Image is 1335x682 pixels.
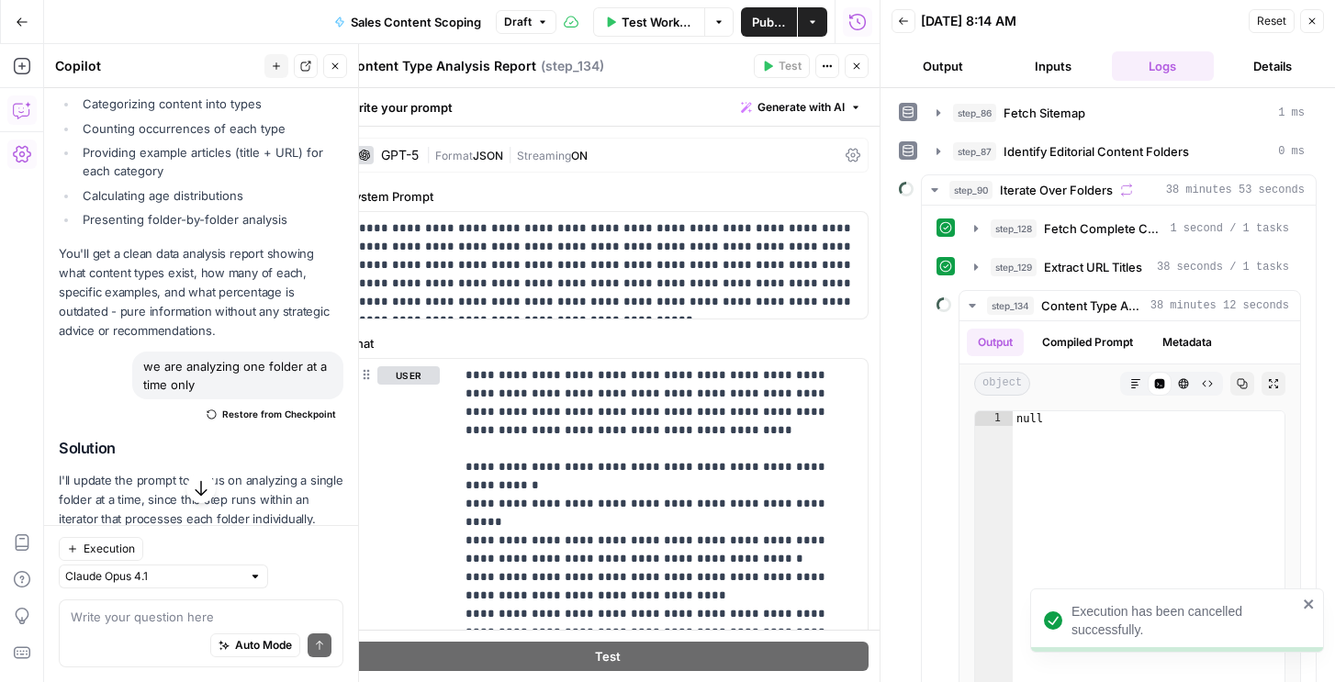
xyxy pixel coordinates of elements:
label: System Prompt [347,187,869,206]
span: 38 seconds / 1 tasks [1157,259,1289,275]
span: Identify Editorial Content Folders [1004,142,1189,161]
span: Restore from Checkpoint [222,407,336,421]
span: step_86 [953,104,996,122]
button: user [377,366,440,385]
span: Extract URL Titles [1044,258,1142,276]
p: I'll update the prompt to focus on analyzing a single folder at a time, since this step runs with... [59,471,343,529]
span: Reset [1257,13,1286,29]
span: 1 ms [1278,105,1305,121]
h2: Solution [59,440,343,457]
button: Inputs [1002,51,1105,81]
button: Auto Mode [210,633,300,657]
span: step_87 [953,142,996,161]
li: Categorizing content into types [78,95,343,113]
span: 38 minutes 12 seconds [1150,297,1289,314]
button: Test Workflow [593,7,704,37]
button: 0 ms [926,137,1316,166]
button: close [1303,597,1316,611]
label: Chat [347,334,869,352]
span: ON [571,149,588,162]
span: 38 minutes 53 seconds [1166,182,1305,198]
span: Publish [752,13,786,31]
button: Compiled Prompt [1031,329,1144,356]
span: Iterate Over Folders [1000,181,1113,199]
p: You'll get a clean data analysis report showing what content types exist, how many of each, speci... [59,244,343,341]
button: Execution [59,537,143,561]
button: Test [347,642,869,671]
div: Execution has been cancelled successfully. [1071,602,1297,639]
span: step_128 [991,219,1037,238]
span: Sales Content Scoping [351,13,481,31]
button: Test [754,54,810,78]
div: 1 [975,411,1013,426]
span: Auto Mode [235,637,292,654]
span: Content Type Analysis Report [1041,296,1143,315]
span: ( step_134 ) [541,57,604,75]
span: Format [435,149,473,162]
span: step_90 [949,181,993,199]
span: step_134 [987,296,1034,315]
button: Logs [1112,51,1215,81]
div: Copilot [55,57,259,75]
span: JSON [473,149,503,162]
div: we are analyzing one folder at a time only [132,352,343,399]
button: Restore from Checkpoint [199,403,343,425]
button: 38 minutes 53 seconds [922,175,1316,205]
span: Generate with AI [757,99,845,116]
span: Test [779,58,802,74]
button: 38 seconds / 1 tasks [963,252,1300,282]
li: Calculating age distributions [78,186,343,205]
li: Counting occurrences of each type [78,119,343,138]
button: Metadata [1151,329,1223,356]
button: Reset [1249,9,1295,33]
span: | [503,145,517,163]
span: 1 second / 1 tasks [1170,220,1289,237]
span: Test [595,647,621,665]
span: Draft [504,14,532,30]
span: Fetch Complete Content URLs [1044,219,1162,238]
button: 1 second / 1 tasks [963,214,1300,243]
div: GPT-5 [381,149,419,162]
button: 38 minutes 12 seconds [959,291,1300,320]
button: Details [1221,51,1324,81]
span: object [974,372,1030,396]
div: Write your prompt [336,88,880,126]
li: Providing example articles (title + URL) for each category [78,143,343,180]
button: Generate with AI [734,95,869,119]
button: Output [892,51,994,81]
button: Publish [741,7,797,37]
span: step_129 [991,258,1037,276]
span: Streaming [517,149,571,162]
li: Presenting folder-by-folder analysis [78,210,343,229]
textarea: Content Type Analysis Report [348,57,536,75]
input: Claude Opus 4.1 [65,567,241,586]
button: Sales Content Scoping [323,7,492,37]
span: Fetch Sitemap [1004,104,1085,122]
button: 1 ms [926,98,1316,128]
span: Test Workflow [622,13,693,31]
span: | [426,145,435,163]
span: Execution [84,541,135,557]
button: Output [967,329,1024,356]
span: 0 ms [1278,143,1305,160]
button: Draft [496,10,556,34]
